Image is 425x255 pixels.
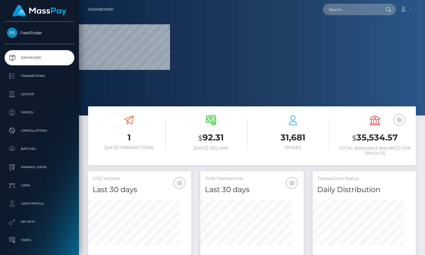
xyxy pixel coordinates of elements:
[93,145,165,150] h6: [DATE] Transactions
[5,30,74,36] span: Feetfinder
[93,184,187,195] h4: Last 30 days
[257,132,329,143] h3: 31,681
[205,176,299,182] h5: Total Transactions
[7,199,72,208] p: User Profile
[88,3,114,16] a: Dashboard
[93,132,165,143] h3: 1
[338,146,411,156] h6: Total Available Balance for Payouts
[7,90,72,99] p: Ledger
[198,134,202,142] small: $
[7,144,72,153] p: Batches
[323,4,380,15] input: Search...
[7,108,72,117] p: Payees
[7,71,72,81] p: Transactions
[205,184,299,195] h4: Last 30 days
[7,126,72,135] p: Cancellations
[7,236,72,245] p: Taxes
[175,146,247,151] h6: [DATE] Volume
[12,5,66,17] img: MassPay Logo
[5,178,74,193] a: Links
[5,233,74,248] a: Taxes
[5,50,74,65] a: Dashboard
[5,105,74,120] a: Payees
[257,145,329,150] h6: Payees
[7,53,72,62] p: Dashboard
[317,184,411,195] h4: Daily Distribution
[317,176,411,182] h5: Transactions Status
[338,132,411,144] h3: 35,534.57
[5,87,74,102] a: Ledger
[7,181,72,190] p: Links
[5,141,74,157] a: Batches
[5,123,74,138] a: Cancellations
[5,68,74,84] a: Transactions
[7,163,72,172] p: Manage Users
[352,134,356,142] small: $
[7,28,17,38] img: Feetfinder
[7,217,72,226] p: API Keys
[5,214,74,229] a: API Keys
[5,196,74,211] a: User Profile
[175,132,247,144] h3: 92.31
[93,176,187,182] h5: USD Volume
[5,160,74,175] a: Manage Users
